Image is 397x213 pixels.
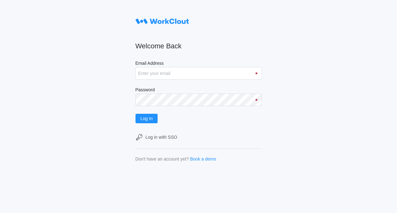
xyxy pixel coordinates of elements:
label: Password [135,87,262,94]
h2: Welcome Back [135,42,262,51]
div: Log in with SSO [146,135,177,140]
input: Enter your email [135,67,262,80]
label: Email Address [135,61,262,67]
span: Log In [141,116,153,121]
div: Don't have an account yet? [135,156,189,161]
button: Log In [135,114,158,123]
a: Log in with SSO [135,133,262,141]
a: Book a demo [190,156,216,161]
